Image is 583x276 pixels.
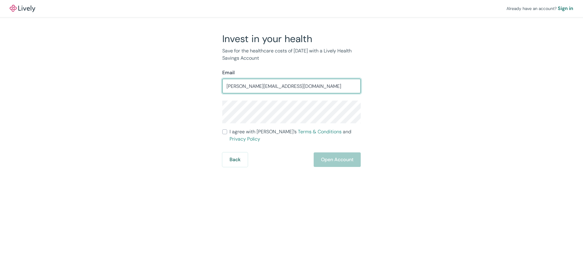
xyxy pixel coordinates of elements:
[558,5,573,12] a: Sign in
[506,5,573,12] div: Already have an account?
[222,33,361,45] h2: Invest in your health
[10,5,35,12] img: Lively
[10,5,35,12] a: LivelyLively
[230,136,260,142] a: Privacy Policy
[222,152,248,167] button: Back
[298,128,342,135] a: Terms & Conditions
[230,128,361,143] span: I agree with [PERSON_NAME]’s and
[222,47,361,62] p: Save for the healthcare costs of [DATE] with a Lively Health Savings Account
[222,69,235,76] label: Email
